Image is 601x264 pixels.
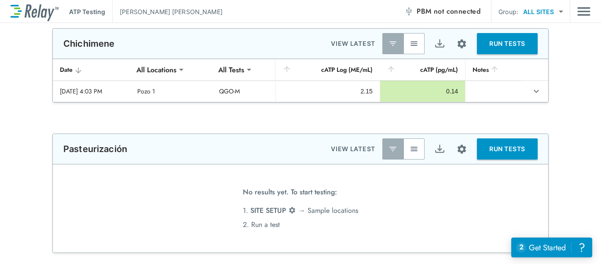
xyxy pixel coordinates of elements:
[577,3,590,20] button: Main menu
[243,218,358,232] li: 2. Run a test
[410,39,418,48] img: View All
[130,61,183,78] div: All Locations
[212,81,275,102] td: QGO-M
[243,185,337,204] span: No results yet. To start testing:
[288,206,296,214] img: Settings Icon
[388,145,397,153] img: Latest
[450,138,473,161] button: Site setup
[387,64,458,75] div: cATP (pg/mL)
[577,3,590,20] img: Drawer Icon
[388,39,397,48] img: Latest
[63,38,115,49] p: Chichimene
[250,205,286,216] span: SITE SETUP
[11,2,59,21] img: LuminUltra Relay
[529,84,544,99] button: expand row
[434,38,445,49] img: Export Icon
[429,33,450,54] button: Export
[120,7,223,16] p: [PERSON_NAME] [PERSON_NAME]
[53,59,548,102] table: sticky table
[53,59,130,81] th: Date
[477,138,538,160] button: RUN TESTS
[331,38,375,49] p: VIEW LATEST
[456,144,467,155] img: Settings Icon
[477,33,538,54] button: RUN TESTS
[450,32,473,56] button: Site setup
[243,204,358,218] li: 1. → Sample locations
[331,144,375,154] p: VIEW LATEST
[60,87,123,96] div: [DATE] 4:03 PM
[410,145,418,153] img: View All
[130,81,212,102] td: Pozo 1
[404,7,413,16] img: Offline Icon
[212,61,250,78] div: All Tests
[434,6,480,16] span: not connected
[69,7,105,16] p: ATP Testing
[511,238,592,257] iframe: Resource center
[282,64,373,75] div: cATP Log (ME/mL)
[456,38,467,49] img: Settings Icon
[417,5,480,18] span: PBM
[401,3,484,20] button: PBM not connected
[63,144,127,154] p: Pasteurización
[473,64,514,75] div: Notes
[498,7,518,16] p: Group:
[434,144,445,155] img: Export Icon
[283,87,373,96] div: 2.15
[387,87,458,96] div: 0.14
[429,138,450,160] button: Export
